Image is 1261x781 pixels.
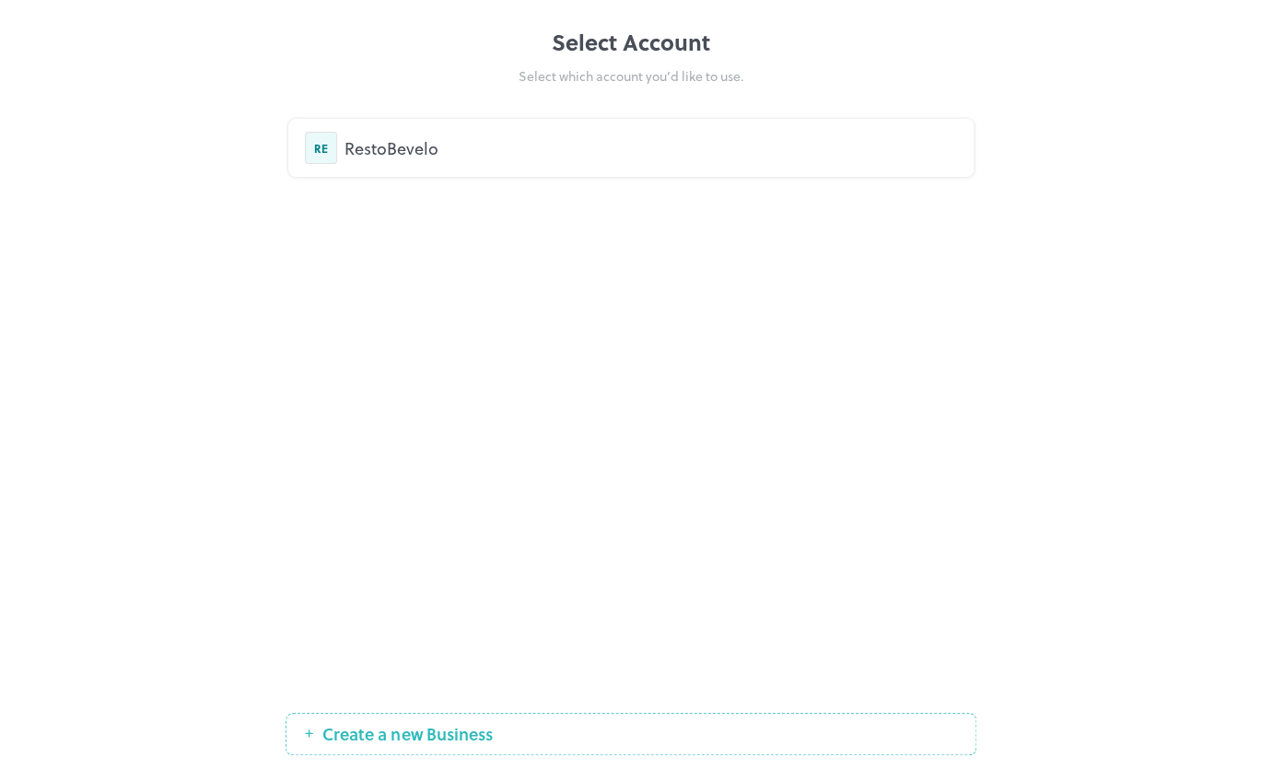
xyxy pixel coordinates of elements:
[286,713,976,755] button: Create a new Business
[286,26,976,59] div: Select Account
[286,66,976,86] div: Select which account you’d like to use.
[313,725,501,743] span: Create a new Business
[344,135,957,160] div: RestoBevelo
[305,132,337,164] div: RE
